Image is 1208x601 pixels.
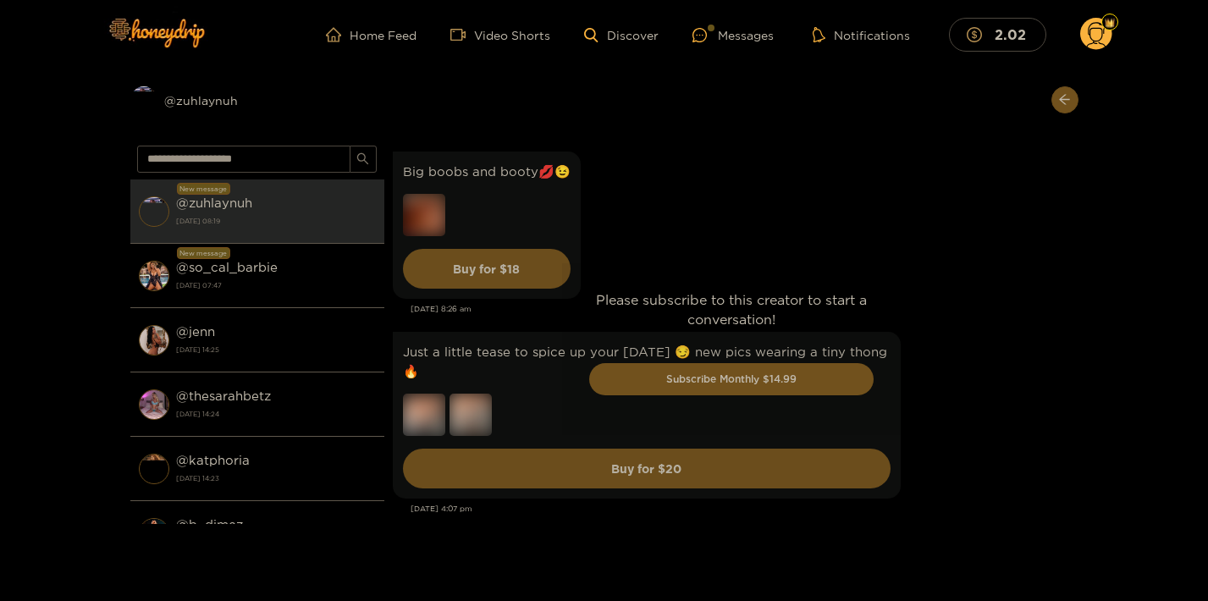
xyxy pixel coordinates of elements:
button: arrow-left [1051,86,1078,113]
strong: @ thesarahbetz [176,389,271,403]
span: home [326,27,350,42]
img: conversation [139,454,169,484]
img: conversation [139,389,169,420]
strong: [DATE] 14:25 [176,342,376,357]
span: arrow-left [1058,93,1071,108]
img: conversation [139,261,169,291]
strong: [DATE] 07:47 [176,278,376,293]
strong: [DATE] 14:23 [176,471,376,486]
strong: [DATE] 08:19 [176,213,376,229]
img: conversation [139,196,169,227]
button: Notifications [808,26,915,43]
button: search [350,146,377,173]
strong: @ jenn [176,324,215,339]
strong: [DATE] 14:24 [176,406,376,422]
a: Discover [584,28,658,42]
button: 2.02 [949,18,1046,51]
div: Messages [692,25,774,45]
a: Video Shorts [450,27,550,42]
div: New message [177,247,230,259]
strong: @ so_cal_barbie [176,260,278,274]
p: Please subscribe to this creator to start a conversation! [589,290,874,329]
span: video-camera [450,27,474,42]
img: conversation [139,518,169,549]
mark: 2.02 [992,25,1029,43]
strong: @ b_dimez [176,517,243,532]
img: Fan Level [1105,18,1115,28]
strong: @ zuhlaynuh [176,196,252,210]
a: Home Feed [326,27,416,42]
img: conversation [139,325,169,356]
div: @zuhlaynuh [130,86,384,113]
span: dollar [967,27,990,42]
button: Subscribe Monthly $14.99 [589,363,874,395]
span: search [356,152,369,167]
strong: @ katphoria [176,453,250,467]
div: New message [177,183,230,195]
